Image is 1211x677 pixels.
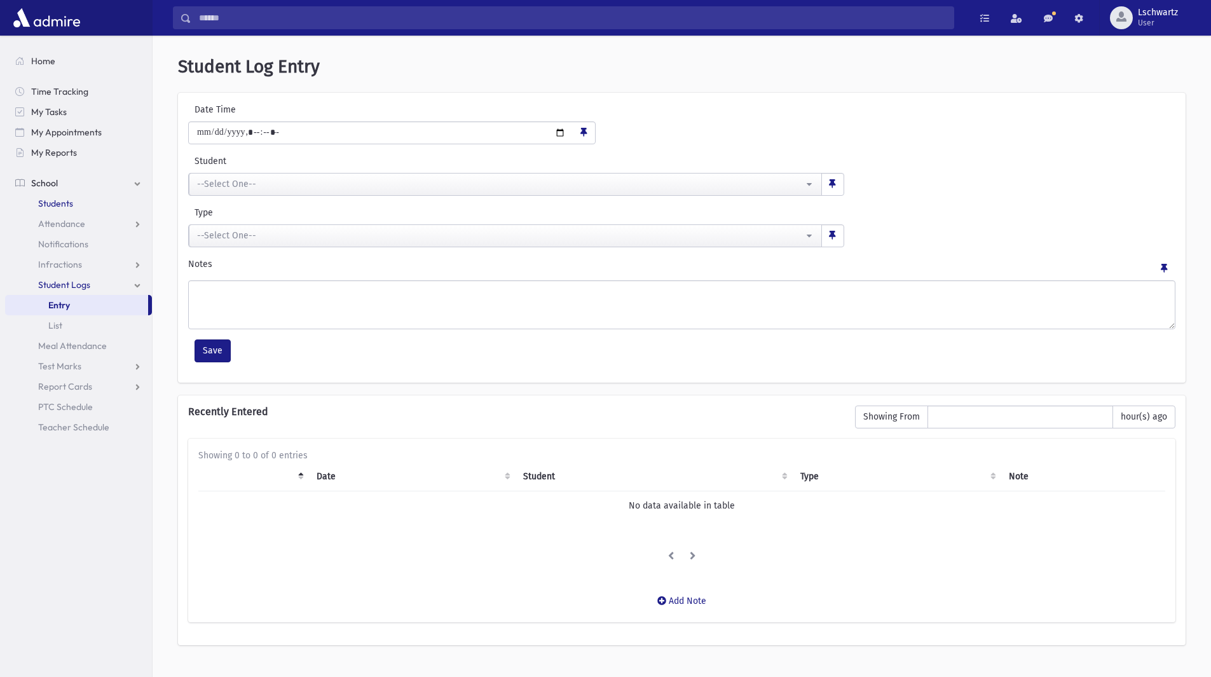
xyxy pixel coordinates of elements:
span: Attendance [38,218,85,229]
button: --Select One-- [189,173,822,196]
label: Notes [188,257,212,275]
img: AdmirePro [10,5,83,31]
a: Report Cards [5,376,152,397]
span: Lschwartz [1138,8,1178,18]
a: Time Tracking [5,81,152,102]
a: Teacher Schedule [5,417,152,437]
div: --Select One-- [197,177,804,191]
span: Notifications [38,238,88,250]
span: Meal Attendance [38,340,107,352]
th: Student: activate to sort column ascending [516,462,793,491]
a: My Appointments [5,122,152,142]
span: PTC Schedule [38,401,93,413]
a: Entry [5,295,148,315]
h6: Recently Entered [188,406,842,418]
span: Student Logs [38,279,90,291]
span: Home [31,55,55,67]
span: Students [38,198,73,209]
a: My Tasks [5,102,152,122]
th: Date: activate to sort column ascending [309,462,516,491]
a: Students [5,193,152,214]
td: No data available in table [198,491,1165,520]
span: Entry [48,299,70,311]
span: Teacher Schedule [38,421,109,433]
span: School [31,177,58,189]
a: Home [5,51,152,71]
label: Student [188,154,626,168]
a: Notifications [5,234,152,254]
span: My Tasks [31,106,67,118]
span: Showing From [855,406,928,428]
span: Report Cards [38,381,92,392]
button: --Select One-- [189,224,822,247]
span: My Appointments [31,127,102,138]
span: List [48,320,62,331]
label: Type [188,206,516,219]
div: --Select One-- [197,229,804,242]
span: hour(s) ago [1112,406,1175,428]
span: Test Marks [38,360,81,372]
input: Search [191,6,954,29]
th: Type: activate to sort column ascending [793,462,1001,491]
a: Test Marks [5,356,152,376]
span: My Reports [31,147,77,158]
div: Showing 0 to 0 of 0 entries [198,449,1165,462]
span: Infractions [38,259,82,270]
button: Add Note [649,589,715,612]
a: PTC Schedule [5,397,152,417]
a: List [5,315,152,336]
a: Student Logs [5,275,152,295]
button: Save [195,339,231,362]
th: Note [1001,462,1165,491]
span: Student Log Entry [178,56,320,77]
label: Date Time [188,103,358,116]
span: Time Tracking [31,86,88,97]
a: Attendance [5,214,152,234]
a: Meal Attendance [5,336,152,356]
a: Infractions [5,254,152,275]
span: User [1138,18,1178,28]
a: School [5,173,152,193]
a: My Reports [5,142,152,163]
